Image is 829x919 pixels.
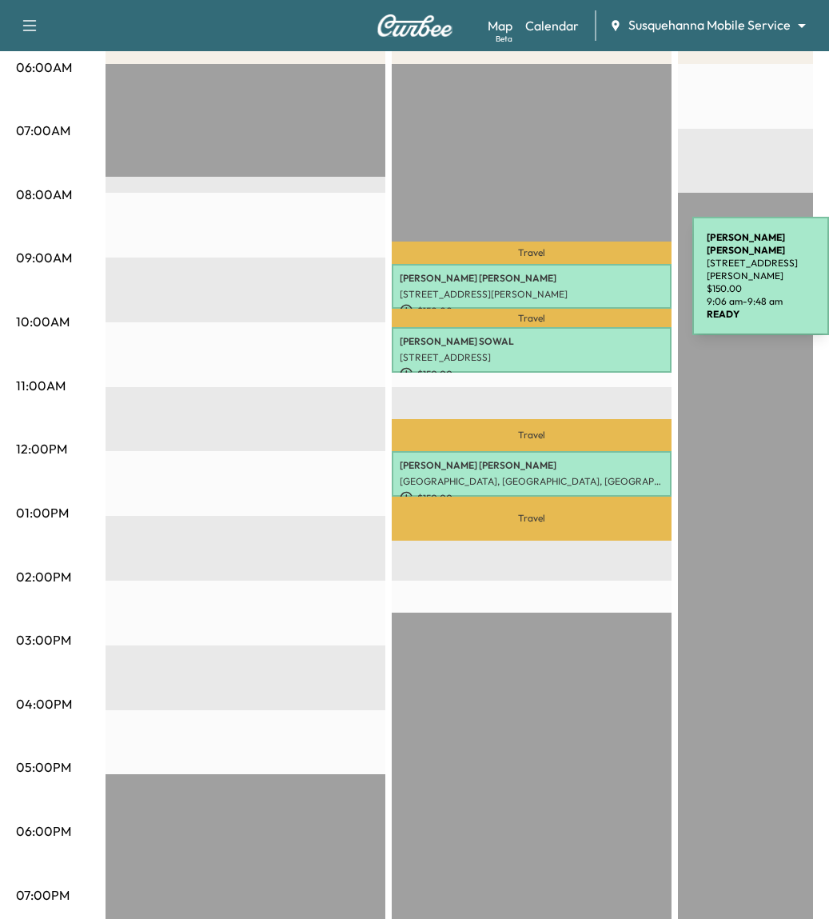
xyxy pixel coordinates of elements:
[16,503,69,522] p: 01:00PM
[400,459,664,472] p: [PERSON_NAME] [PERSON_NAME]
[16,757,71,777] p: 05:00PM
[16,376,66,395] p: 11:00AM
[400,288,664,301] p: [STREET_ADDRESS][PERSON_NAME]
[400,367,664,382] p: $ 150.00
[392,497,672,541] p: Travel
[16,121,70,140] p: 07:00AM
[392,419,672,451] p: Travel
[400,272,664,285] p: [PERSON_NAME] [PERSON_NAME]
[16,885,70,905] p: 07:00PM
[392,309,672,327] p: Travel
[16,312,70,331] p: 10:00AM
[400,304,664,318] p: $ 150.00
[16,185,72,204] p: 08:00AM
[16,439,67,458] p: 12:00PM
[496,33,512,45] div: Beta
[628,16,791,34] span: Susquehanna Mobile Service
[377,14,453,37] img: Curbee Logo
[400,475,664,488] p: [GEOGRAPHIC_DATA], [GEOGRAPHIC_DATA], [GEOGRAPHIC_DATA], [GEOGRAPHIC_DATA]
[16,567,71,586] p: 02:00PM
[16,630,71,649] p: 03:00PM
[400,335,664,348] p: [PERSON_NAME] SOWAL
[400,351,664,364] p: [STREET_ADDRESS]
[488,16,512,35] a: MapBeta
[400,491,664,505] p: $ 150.00
[16,248,72,267] p: 09:00AM
[16,694,72,713] p: 04:00PM
[392,242,672,264] p: Travel
[525,16,579,35] a: Calendar
[16,58,72,77] p: 06:00AM
[16,821,71,841] p: 06:00PM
